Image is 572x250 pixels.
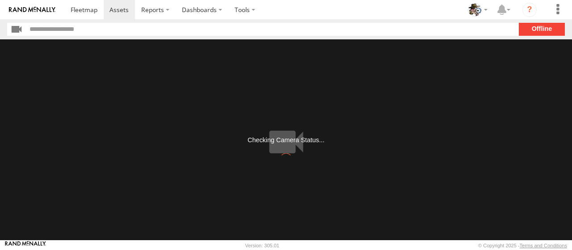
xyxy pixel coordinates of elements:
[465,3,491,17] div: Scott Bennett
[245,243,279,248] div: Version: 305.01
[520,243,567,248] a: Terms and Conditions
[522,3,537,17] i: ?
[9,7,55,13] img: rand-logo.svg
[5,241,46,250] a: Visit our Website
[478,243,567,248] div: © Copyright 2025 -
